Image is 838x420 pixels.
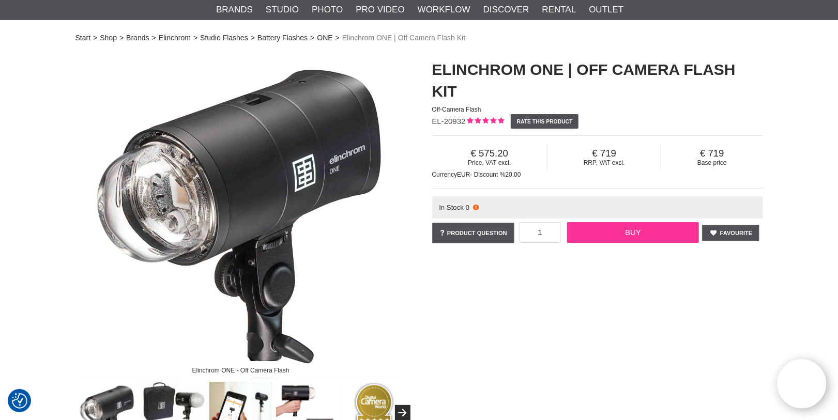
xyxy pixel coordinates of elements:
a: ONE [317,33,332,43]
a: Buy [567,222,699,243]
span: Base price [661,159,763,166]
span: > [251,33,255,43]
a: Product question [432,223,514,243]
div: Elinchrom ONE - Off Camera Flash [184,361,298,379]
a: Pro Video [356,3,404,17]
a: Rate this product [511,114,578,129]
span: > [310,33,314,43]
span: 719 [661,148,763,159]
span: - Discount % [470,171,506,178]
a: Shop [100,33,117,43]
span: > [193,33,197,43]
span: RRP, VAT excl. [547,159,661,166]
span: Price, VAT excl. [432,159,547,166]
a: Brands [216,3,253,17]
a: Battery Flashes [257,33,308,43]
a: Outlet [589,3,623,17]
span: > [93,33,97,43]
a: Favourite [702,225,759,241]
span: 0 [466,204,469,211]
div: Customer rating: 5.00 [466,116,505,127]
i: Soon in Stock [472,204,480,211]
span: In Stock [439,204,464,211]
span: Currency [432,171,458,178]
span: > [152,33,156,43]
button: Consent Preferences [12,392,27,410]
img: Elinchrom ONE - Off Camera Flash [75,49,406,379]
a: Brands [126,33,149,43]
a: Studio Flashes [200,33,248,43]
span: Off-Camera Flash [432,106,481,113]
a: Start [75,33,91,43]
h1: Elinchrom ONE | Off Camera Flash Kit [432,59,763,102]
a: Studio [266,3,299,17]
a: Elinchrom [159,33,191,43]
span: EL-20932 [432,117,466,126]
a: Workflow [418,3,470,17]
span: 20.00 [506,171,521,178]
span: > [336,33,340,43]
span: EUR [457,171,470,178]
a: Discover [483,3,529,17]
a: Photo [312,3,343,17]
span: Elinchrom ONE | Off Camera Flash Kit [342,33,465,43]
a: Rental [542,3,576,17]
img: Revisit consent button [12,393,27,409]
span: 575.20 [432,148,547,159]
span: > [119,33,124,43]
span: 719 [547,148,661,159]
